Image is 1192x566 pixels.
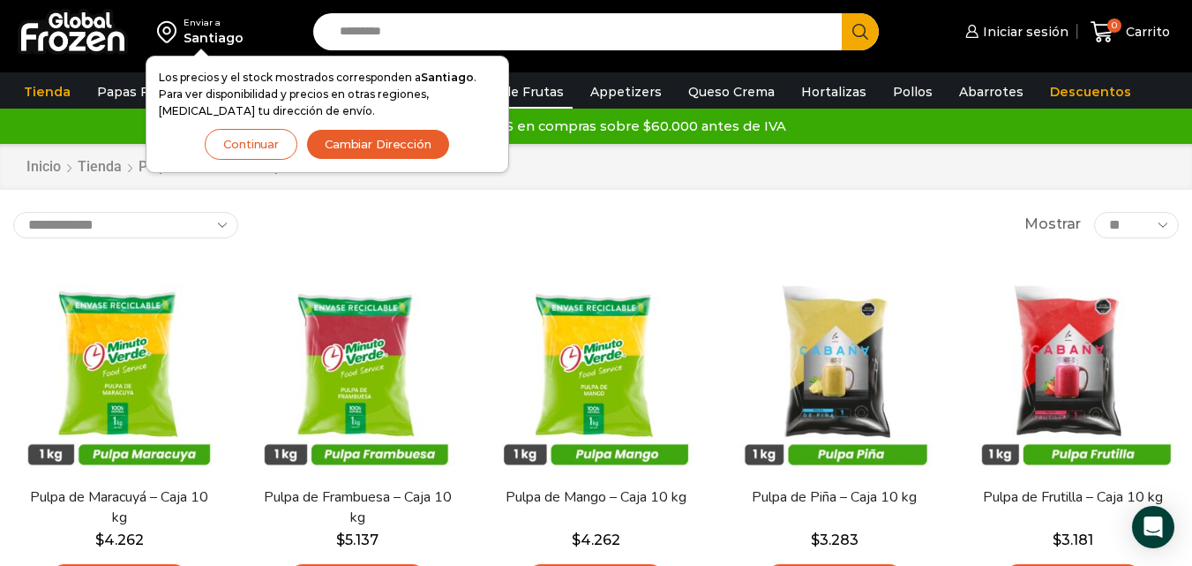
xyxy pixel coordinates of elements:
span: Iniciar sesión [978,23,1068,41]
a: Queso Crema [679,75,783,109]
span: $ [336,532,345,548]
strong: Santiago [421,71,474,84]
a: Inicio [26,157,62,177]
p: Los precios y el stock mostrados corresponden a . Para ver disponibilidad y precios en otras regi... [159,69,496,120]
a: Pulpa de Frambuesa – Caja 10 kg [262,487,453,528]
a: Pulpa de Frutilla – Caja 10 kg [978,487,1168,508]
a: Abarrotes [950,75,1032,109]
div: Enviar a [184,17,244,29]
a: Pulpa de Frutas [454,75,573,109]
a: Pulpa de Piña – Caja 10 kg [739,487,930,508]
div: Open Intercom Messenger [1132,506,1174,548]
div: Santiago [184,29,244,47]
a: 0 Carrito [1086,11,1174,53]
a: Pulpa de Maracuyá – Caja 10 kg [24,487,214,528]
a: Pulpa de Mango – Caja 10 kg [500,487,691,508]
span: $ [1053,532,1061,548]
a: Appetizers [581,75,671,109]
span: $ [811,532,820,548]
a: Hortalizas [792,75,875,109]
span: $ [95,532,104,548]
button: Continuar [205,129,297,160]
button: Search button [842,13,879,50]
a: Pulpas y Frutas [138,157,239,177]
img: address-field-icon.svg [157,17,184,47]
a: Tienda [77,157,123,177]
span: $ [572,532,581,548]
bdi: 4.262 [95,532,144,548]
select: Pedido de la tienda [13,212,238,238]
span: 0 [1107,19,1121,33]
a: Iniciar sesión [961,14,1068,49]
a: Pollos [884,75,941,109]
nav: Breadcrumb [26,157,354,177]
bdi: 4.262 [572,532,620,548]
span: Carrito [1121,23,1170,41]
a: Papas Fritas [88,75,186,109]
bdi: 5.137 [336,532,379,548]
a: Descuentos [1041,75,1140,109]
bdi: 3.181 [1053,532,1093,548]
a: Tienda [15,75,79,109]
bdi: 3.283 [811,532,858,548]
span: Mostrar [1024,215,1081,235]
button: Cambiar Dirección [306,129,450,160]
